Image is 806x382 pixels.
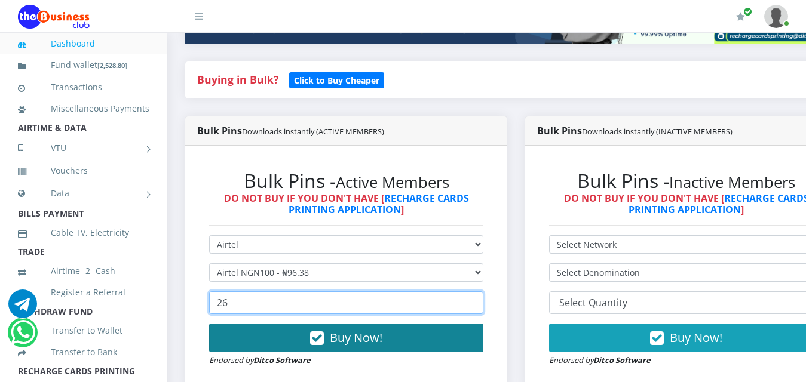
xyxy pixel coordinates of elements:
span: Buy Now! [330,329,382,346]
strong: Ditco Software [253,355,311,365]
small: Downloads instantly (ACTIVE MEMBERS) [242,126,384,137]
a: Fund wallet[2,528.80] [18,51,149,79]
small: Downloads instantly (INACTIVE MEMBERS) [582,126,733,137]
strong: Buying in Bulk? [197,72,278,87]
b: 2,528.80 [100,61,125,70]
a: Register a Referral [18,279,149,306]
a: Chat for support [8,298,37,318]
button: Buy Now! [209,324,483,352]
span: Buy Now! [670,329,722,346]
a: Transactions [18,73,149,101]
a: Click to Buy Cheaper [289,72,384,87]
small: Inactive Members [669,172,795,193]
a: Transfer to Wallet [18,317,149,344]
b: Click to Buy Cheaper [294,75,379,86]
small: [ ] [97,61,127,70]
strong: Bulk Pins [197,124,384,137]
i: Renew/Upgrade Subscription [736,12,745,21]
strong: DO NOT BUY IF YOU DON'T HAVE [ ] [224,192,469,216]
a: Vouchers [18,157,149,184]
small: Active Members [336,172,449,193]
img: User [764,5,788,28]
span: Renew/Upgrade Subscription [743,7,752,16]
small: Endorsed by [209,355,311,365]
img: Logo [18,5,90,29]
a: Data [18,178,149,208]
h2: Bulk Pins - [209,170,483,192]
a: Dashboard [18,30,149,57]
a: Chat for support [11,327,35,347]
strong: Ditco Software [593,355,651,365]
a: Transfer to Bank [18,338,149,366]
a: VTU [18,133,149,163]
input: Enter Quantity [209,291,483,314]
a: RECHARGE CARDS PRINTING APPLICATION [289,192,469,216]
strong: Bulk Pins [537,124,733,137]
a: Miscellaneous Payments [18,95,149,122]
a: Airtime -2- Cash [18,257,149,285]
small: Endorsed by [549,355,651,365]
a: Cable TV, Electricity [18,219,149,247]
